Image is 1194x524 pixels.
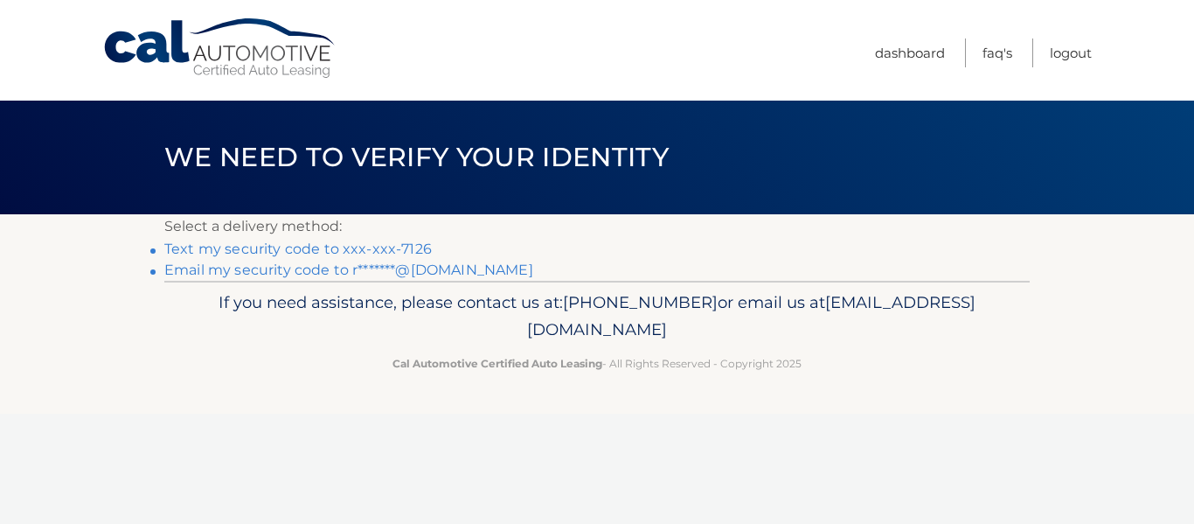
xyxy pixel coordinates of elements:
a: Text my security code to xxx-xxx-7126 [164,241,432,257]
p: If you need assistance, please contact us at: or email us at [176,289,1018,345]
a: Cal Automotive [102,17,338,80]
a: FAQ's [982,38,1012,67]
a: Logout [1050,38,1092,67]
a: Email my security code to r*******@[DOMAIN_NAME] [164,262,533,278]
p: Select a delivery method: [164,214,1030,239]
p: - All Rights Reserved - Copyright 2025 [176,354,1018,373]
strong: Cal Automotive Certified Auto Leasing [392,357,602,370]
span: We need to verify your identity [164,141,669,173]
span: [PHONE_NUMBER] [563,292,718,312]
a: Dashboard [875,38,945,67]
